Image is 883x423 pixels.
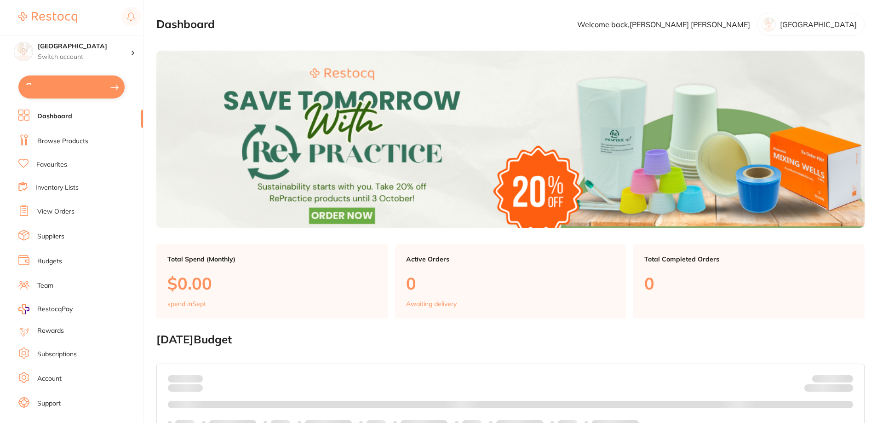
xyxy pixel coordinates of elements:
[577,20,750,29] p: Welcome back, [PERSON_NAME] [PERSON_NAME]
[37,207,75,216] a: View Orders
[18,304,29,314] img: RestocqPay
[38,42,131,51] h4: Katoomba Dental Centre
[37,281,53,290] a: Team
[644,255,854,263] p: Total Completed Orders
[14,42,33,61] img: Katoomba Dental Centre
[167,274,377,293] p: $0.00
[37,374,62,383] a: Account
[406,274,615,293] p: 0
[167,300,206,307] p: spend in Sept
[168,375,203,382] p: Spent:
[187,375,203,383] strong: $0.00
[835,375,853,383] strong: $NaN
[37,305,73,314] span: RestocqPay
[156,51,865,228] img: Dashboard
[156,244,388,319] a: Total Spend (Monthly)$0.00spend inSept
[804,382,853,394] p: Remaining:
[812,375,853,382] p: Budget:
[156,18,215,31] h2: Dashboard
[156,333,865,346] h2: [DATE] Budget
[37,112,72,121] a: Dashboard
[38,52,131,62] p: Switch account
[37,350,77,359] a: Subscriptions
[35,183,79,192] a: Inventory Lists
[37,137,88,146] a: Browse Products
[18,7,77,28] a: Restocq Logo
[168,382,203,394] p: month
[395,244,626,319] a: Active Orders0Awaiting delivery
[18,12,77,23] img: Restocq Logo
[37,326,64,336] a: Rewards
[167,255,377,263] p: Total Spend (Monthly)
[18,304,73,314] a: RestocqPay
[36,160,67,169] a: Favourites
[644,274,854,293] p: 0
[633,244,865,319] a: Total Completed Orders0
[37,232,64,241] a: Suppliers
[780,20,857,29] p: [GEOGRAPHIC_DATA]
[37,399,61,408] a: Support
[406,255,615,263] p: Active Orders
[37,257,62,266] a: Budgets
[406,300,457,307] p: Awaiting delivery
[837,386,853,394] strong: $0.00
